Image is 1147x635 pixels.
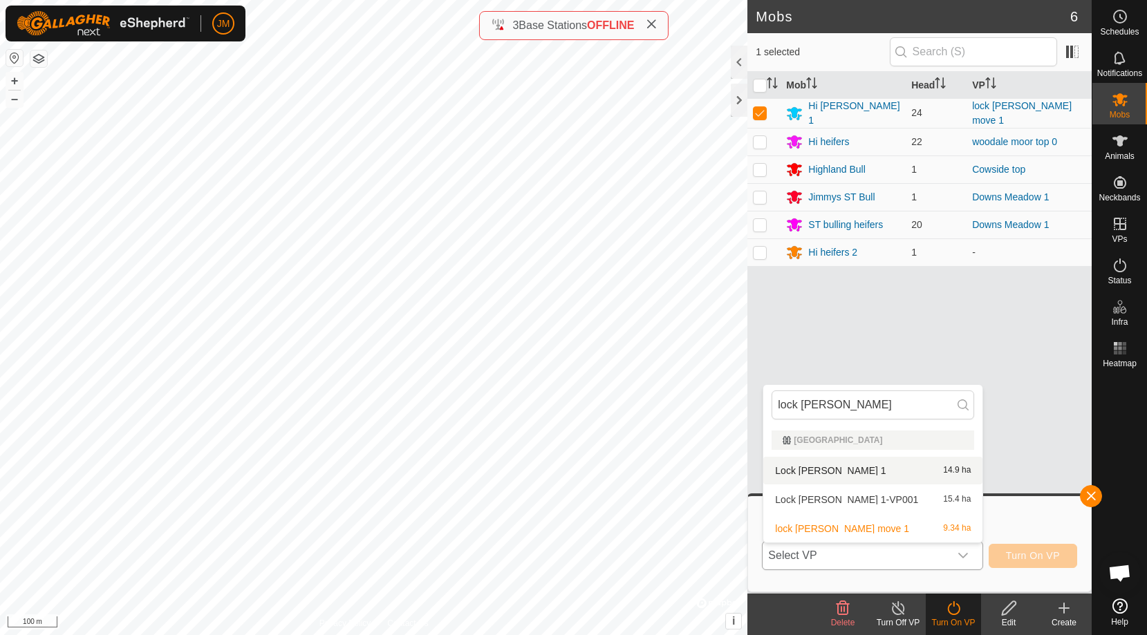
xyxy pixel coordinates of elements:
a: lock [PERSON_NAME] move 1 [972,100,1072,126]
div: ST bulling heifers [808,218,883,232]
button: – [6,91,23,107]
div: Turn Off VP [870,616,926,629]
span: Base Stations [519,19,587,31]
th: Head [906,72,967,99]
span: 22 [911,136,922,147]
div: dropdown trigger [949,542,977,569]
h2: Mobs [756,8,1070,25]
span: 1 [911,164,917,175]
th: Mob [781,72,906,99]
span: 1 [911,247,917,258]
th: VP [967,72,1092,99]
span: Lock [PERSON_NAME] 1-VP001 [775,495,918,504]
span: Delete [831,618,855,627]
button: i [726,614,741,629]
div: [GEOGRAPHIC_DATA] [783,436,963,444]
input: Search [772,390,974,419]
img: Gallagher Logo [17,11,189,36]
span: Schedules [1100,28,1139,36]
a: woodale moor top 0 [972,136,1057,147]
span: VPs [1112,235,1127,243]
a: Downs Meadow 1 [972,219,1049,230]
span: Neckbands [1099,193,1140,202]
a: Help [1092,593,1147,632]
li: Lock Gill 1-VP001 [763,486,982,513]
p-sorticon: Activate to sort [935,79,946,91]
div: Jimmys ST Bull [808,190,875,205]
div: Hi heifers [808,135,849,149]
span: Status [1108,276,1131,285]
input: Search (S) [890,37,1057,66]
span: OFFLINE [587,19,634,31]
div: Create [1036,616,1092,629]
span: Animals [1105,152,1135,160]
button: Turn On VP [989,544,1077,568]
p-sorticon: Activate to sort [985,79,996,91]
div: Open chat [1099,552,1141,594]
a: Contact Us [387,617,428,629]
a: Downs Meadow 1 [972,191,1049,202]
span: Turn On VP [1006,550,1060,561]
p-sorticon: Activate to sort [806,79,817,91]
a: Cowside top [972,164,1025,175]
li: lock gill move 1 [763,515,982,542]
a: Privacy Policy [319,617,371,629]
span: Infra [1111,318,1128,326]
button: + [6,73,23,89]
li: Lock Gill 1 [763,457,982,484]
span: 6 [1070,6,1078,27]
span: 20 [911,219,922,230]
div: Turn On VP [926,616,981,629]
span: Select VP [763,542,949,569]
span: Help [1111,618,1128,626]
span: Mobs [1110,111,1130,119]
span: 1 [911,191,917,202]
div: Highland Bull [808,162,866,177]
span: 3 [512,19,519,31]
span: lock [PERSON_NAME] move 1 [775,524,909,533]
span: 24 [911,107,922,118]
span: 9.34 ha [943,524,971,533]
span: 1 selected [756,45,889,59]
p-sorticon: Activate to sort [767,79,778,91]
button: Map Layers [30,50,47,67]
span: Lock [PERSON_NAME] 1 [775,466,886,475]
span: i [732,615,735,627]
span: 15.4 ha [943,495,971,504]
div: Hi heifers 2 [808,245,857,260]
ul: Option List [763,425,982,542]
button: Reset Map [6,50,23,66]
span: Heatmap [1103,359,1137,368]
span: JM [217,17,230,31]
div: Edit [981,616,1036,629]
span: Notifications [1097,69,1142,77]
div: Hi [PERSON_NAME] 1 [808,99,900,128]
span: 14.9 ha [943,466,971,475]
td: - [967,238,1092,266]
